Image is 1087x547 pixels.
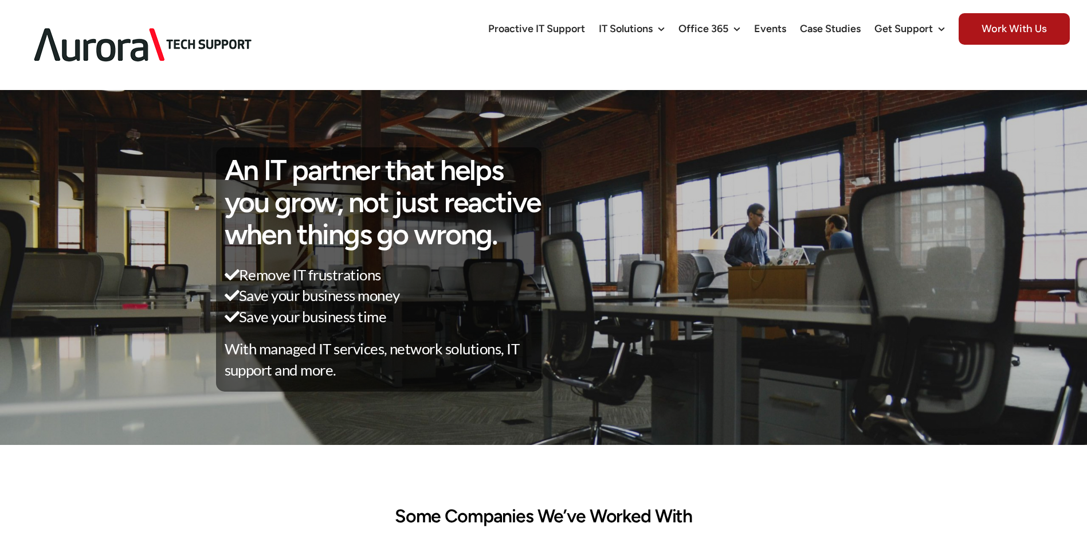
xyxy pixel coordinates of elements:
p: With managed IT services, network solutions, IT support and more. [225,338,542,380]
span: Office 365 [678,24,728,34]
span: IT Solutions [599,24,653,34]
span: Work With Us [959,13,1070,45]
span: Proactive IT Support [488,24,585,34]
span: Case Studies [800,24,861,34]
h1: An IT partner that helps you grow, not just reactive when things go wrong. [225,154,542,251]
p: Remove IT frustrations Save your business money Save your business time [225,264,542,327]
span: Events [754,24,786,34]
img: Aurora Tech Support Logo [17,9,269,81]
h2: Some Companies We’ve Worked With [228,506,858,526]
span: Get Support [874,24,933,34]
